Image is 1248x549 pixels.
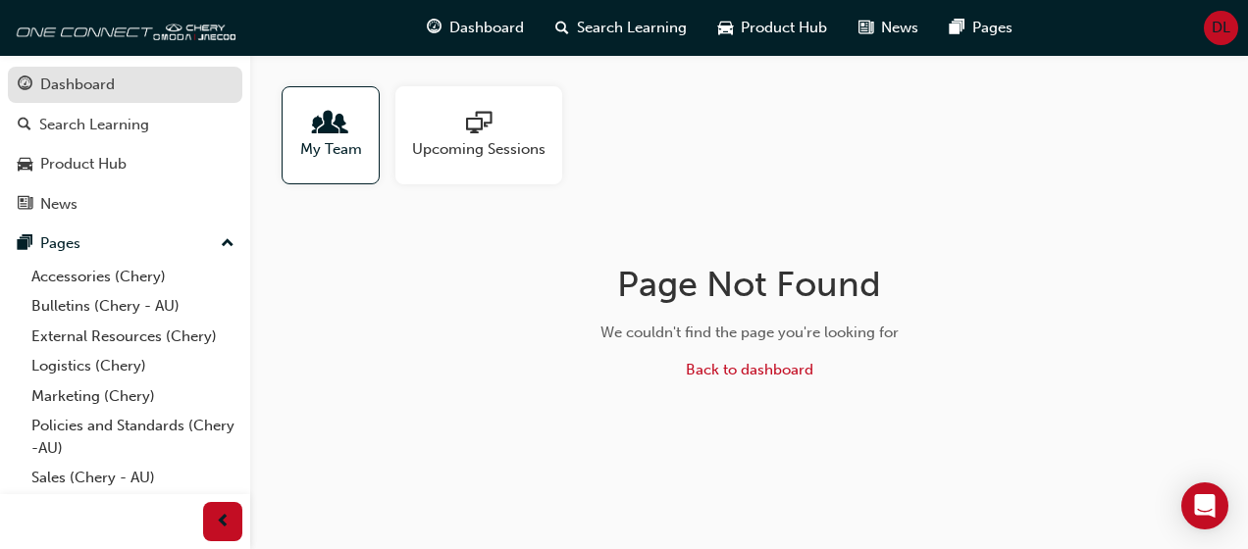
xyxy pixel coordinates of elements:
[8,63,242,225] button: DashboardSearch LearningProduct HubNews
[39,114,149,136] div: Search Learning
[24,381,242,412] a: Marketing (Chery)
[24,463,242,493] a: Sales (Chery - AU)
[1204,11,1238,45] button: DL
[221,231,234,257] span: up-icon
[427,16,442,40] span: guage-icon
[18,235,32,253] span: pages-icon
[8,186,242,223] a: News
[24,262,242,292] a: Accessories (Chery)
[449,17,524,39] span: Dashboard
[950,16,964,40] span: pages-icon
[395,86,578,184] a: Upcoming Sessions
[24,411,242,463] a: Policies and Standards (Chery -AU)
[8,146,242,182] a: Product Hub
[10,8,235,47] img: oneconnect
[858,16,873,40] span: news-icon
[843,8,934,48] a: news-iconNews
[466,111,492,138] span: sessionType_ONLINE_URL-icon
[702,8,843,48] a: car-iconProduct Hub
[1181,482,1228,529] div: Open Intercom Messenger
[318,111,343,138] span: people-icon
[540,8,702,48] a: search-iconSearch Learning
[412,138,546,161] span: Upcoming Sessions
[40,153,127,175] div: Product Hub
[411,8,540,48] a: guage-iconDashboard
[300,138,362,161] span: My Team
[18,196,32,214] span: news-icon
[18,156,32,174] span: car-icon
[718,16,733,40] span: car-icon
[40,74,115,96] div: Dashboard
[24,351,242,381] a: Logistics (Chery)
[439,263,1061,306] h1: Page Not Found
[18,117,31,134] span: search-icon
[8,225,242,262] button: Pages
[577,17,687,39] span: Search Learning
[934,8,1028,48] a: pages-iconPages
[881,17,918,39] span: News
[24,493,242,524] a: All Pages
[18,76,32,94] span: guage-icon
[972,17,1013,39] span: Pages
[1212,17,1230,39] span: DL
[8,107,242,143] a: Search Learning
[8,67,242,103] a: Dashboard
[741,17,827,39] span: Product Hub
[40,193,78,216] div: News
[555,16,569,40] span: search-icon
[282,86,395,184] a: My Team
[24,322,242,352] a: External Resources (Chery)
[40,232,80,255] div: Pages
[439,322,1061,344] div: We couldn't find the page you're looking for
[24,291,242,322] a: Bulletins (Chery - AU)
[686,361,813,378] a: Back to dashboard
[216,510,231,534] span: prev-icon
